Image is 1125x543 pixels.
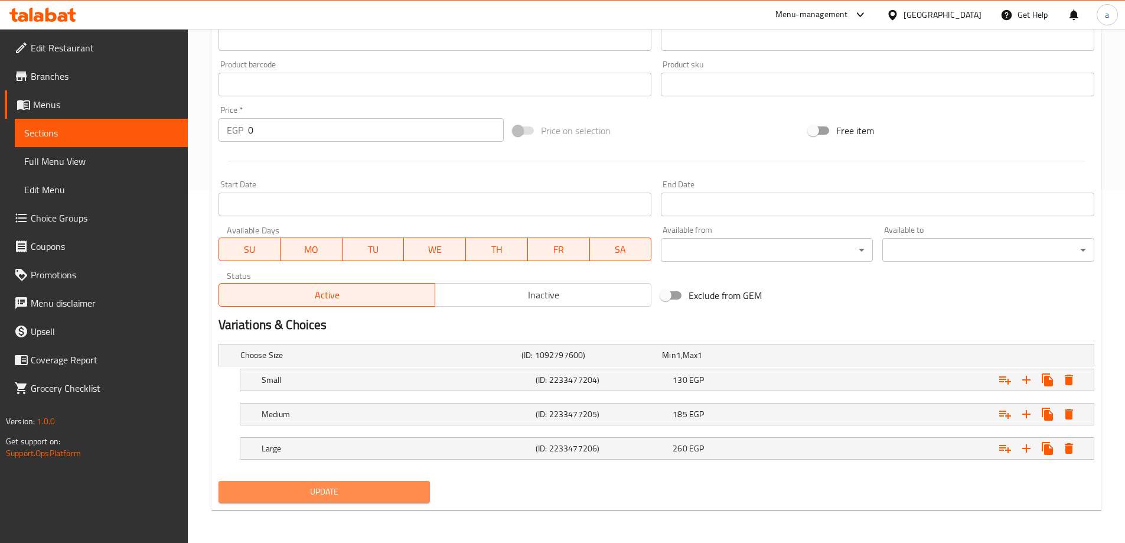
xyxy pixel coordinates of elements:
[228,485,421,499] span: Update
[1058,369,1080,391] button: Delete Small
[262,408,531,420] h5: Medium
[6,434,60,449] span: Get support on:
[5,289,188,317] a: Menu disclaimer
[31,69,178,83] span: Branches
[5,62,188,90] a: Branches
[409,241,461,258] span: WE
[347,241,400,258] span: TU
[673,441,687,456] span: 260
[219,283,435,307] button: Active
[5,34,188,62] a: Edit Restaurant
[435,283,651,307] button: Inactive
[227,123,243,137] p: EGP
[219,316,1094,334] h2: Variations & Choices
[661,238,873,262] div: ​
[536,408,668,420] h5: (ID: 2233477205)
[31,296,178,310] span: Menu disclaimer
[24,154,178,168] span: Full Menu View
[224,287,431,304] span: Active
[1016,438,1037,459] button: Add new choice
[661,73,1094,96] input: Please enter product sku
[15,119,188,147] a: Sections
[240,349,517,361] h5: Choose Size
[15,175,188,204] a: Edit Menu
[541,123,611,138] span: Price on selection
[904,8,981,21] div: [GEOGRAPHIC_DATA]
[240,369,1094,391] div: Expand
[5,317,188,346] a: Upsell
[31,324,178,339] span: Upsell
[219,344,1094,366] div: Expand
[533,241,585,258] span: FR
[262,374,531,386] h5: Small
[689,288,762,303] span: Exclude from GEM
[285,241,338,258] span: MO
[689,407,704,422] span: EGP
[676,347,681,363] span: 1
[24,126,178,140] span: Sections
[219,481,431,503] button: Update
[471,241,523,258] span: TH
[5,232,188,261] a: Coupons
[343,238,405,261] button: TU
[31,41,178,55] span: Edit Restaurant
[224,241,276,258] span: SU
[31,239,178,253] span: Coupons
[689,441,704,456] span: EGP
[662,349,798,361] div: ,
[882,238,1094,262] div: ​
[994,369,1016,391] button: Add choice group
[404,238,466,261] button: WE
[262,443,531,454] h5: Large
[590,238,652,261] button: SA
[440,287,647,304] span: Inactive
[219,238,281,261] button: SU
[5,204,188,232] a: Choice Groups
[536,374,668,386] h5: (ID: 2233477204)
[24,183,178,197] span: Edit Menu
[6,414,35,429] span: Version:
[994,438,1016,459] button: Add choice group
[5,374,188,402] a: Grocery Checklist
[5,261,188,289] a: Promotions
[662,347,676,363] span: Min
[994,404,1016,425] button: Add choice group
[1058,404,1080,425] button: Delete Medium
[836,123,874,138] span: Free item
[521,349,657,361] h5: (ID: 1092797600)
[33,97,178,112] span: Menus
[1037,369,1058,391] button: Clone new choice
[31,268,178,282] span: Promotions
[31,211,178,225] span: Choice Groups
[5,90,188,119] a: Menus
[689,372,704,388] span: EGP
[1058,438,1080,459] button: Delete Large
[1037,438,1058,459] button: Clone new choice
[466,238,528,261] button: TH
[281,238,343,261] button: MO
[673,407,687,422] span: 185
[595,241,647,258] span: SA
[1037,404,1058,425] button: Clone new choice
[1016,404,1037,425] button: Add new choice
[673,372,687,388] span: 130
[219,73,652,96] input: Please enter product barcode
[528,238,590,261] button: FR
[240,438,1094,459] div: Expand
[37,414,55,429] span: 1.0.0
[6,446,81,461] a: Support.OpsPlatform
[697,347,702,363] span: 1
[775,8,848,22] div: Menu-management
[536,443,668,454] h5: (ID: 2233477206)
[5,346,188,374] a: Coverage Report
[240,404,1094,425] div: Expand
[248,118,504,142] input: Please enter price
[31,353,178,367] span: Coverage Report
[1105,8,1109,21] span: a
[683,347,697,363] span: Max
[1016,369,1037,391] button: Add new choice
[15,147,188,175] a: Full Menu View
[31,381,178,395] span: Grocery Checklist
